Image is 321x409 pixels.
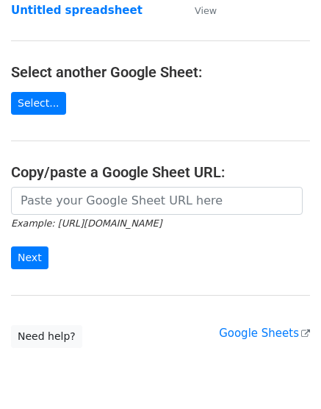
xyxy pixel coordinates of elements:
[219,327,310,340] a: Google Sheets
[11,325,82,348] a: Need help?
[11,163,310,181] h4: Copy/paste a Google Sheet URL:
[180,4,217,17] a: View
[11,187,303,215] input: Paste your Google Sheet URL here
[11,92,66,115] a: Select...
[11,246,48,269] input: Next
[11,218,162,229] small: Example: [URL][DOMAIN_NAME]
[248,338,321,409] iframe: Chat Widget
[195,5,217,16] small: View
[11,4,143,17] a: Untitled spreadsheet
[11,63,310,81] h4: Select another Google Sheet:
